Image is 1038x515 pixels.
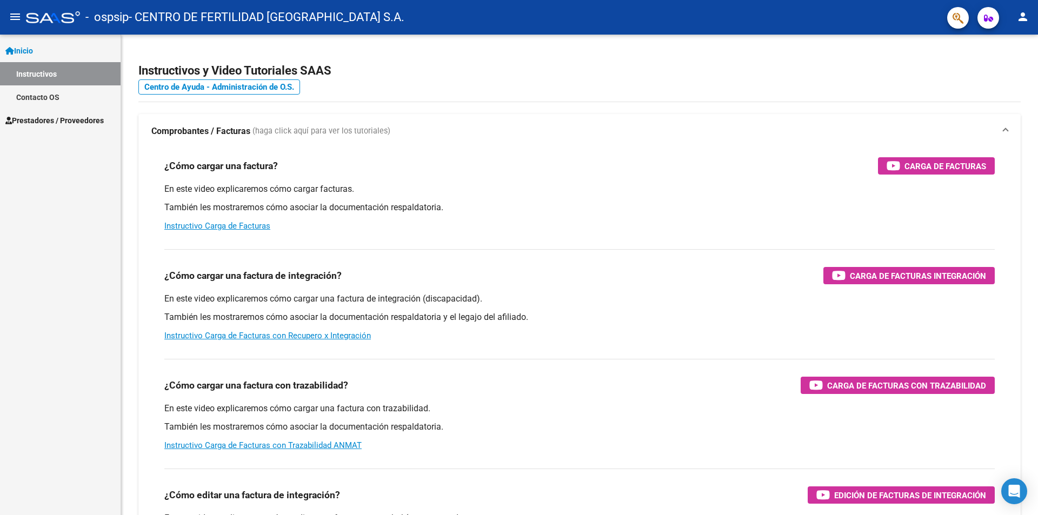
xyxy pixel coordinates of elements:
span: - CENTRO DE FERTILIDAD [GEOGRAPHIC_DATA] S.A. [129,5,404,29]
p: También les mostraremos cómo asociar la documentación respaldatoria. [164,202,995,213]
button: Edición de Facturas de integración [808,486,995,504]
h3: ¿Cómo cargar una factura con trazabilidad? [164,378,348,393]
button: Carga de Facturas Integración [823,267,995,284]
mat-icon: menu [9,10,22,23]
p: En este video explicaremos cómo cargar facturas. [164,183,995,195]
span: Carga de Facturas Integración [850,269,986,283]
h3: ¿Cómo editar una factura de integración? [164,487,340,503]
mat-icon: person [1016,10,1029,23]
button: Carga de Facturas con Trazabilidad [801,377,995,394]
a: Instructivo Carga de Facturas [164,221,270,231]
span: Edición de Facturas de integración [834,489,986,502]
p: También les mostraremos cómo asociar la documentación respaldatoria y el legajo del afiliado. [164,311,995,323]
p: En este video explicaremos cómo cargar una factura con trazabilidad. [164,403,995,414]
mat-expansion-panel-header: Comprobantes / Facturas (haga click aquí para ver los tutoriales) [138,114,1021,149]
h3: ¿Cómo cargar una factura de integración? [164,268,342,283]
a: Instructivo Carga de Facturas con Recupero x Integración [164,331,371,340]
a: Instructivo Carga de Facturas con Trazabilidad ANMAT [164,440,362,450]
div: Open Intercom Messenger [1001,478,1027,504]
span: Inicio [5,45,33,57]
h3: ¿Cómo cargar una factura? [164,158,278,173]
p: También les mostraremos cómo asociar la documentación respaldatoria. [164,421,995,433]
span: Carga de Facturas [904,159,986,173]
strong: Comprobantes / Facturas [151,125,250,137]
span: - ospsip [85,5,129,29]
p: En este video explicaremos cómo cargar una factura de integración (discapacidad). [164,293,995,305]
button: Carga de Facturas [878,157,995,175]
span: Carga de Facturas con Trazabilidad [827,379,986,392]
span: Prestadores / Proveedores [5,115,104,126]
span: (haga click aquí para ver los tutoriales) [252,125,390,137]
h2: Instructivos y Video Tutoriales SAAS [138,61,1021,81]
a: Centro de Ayuda - Administración de O.S. [138,79,300,95]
